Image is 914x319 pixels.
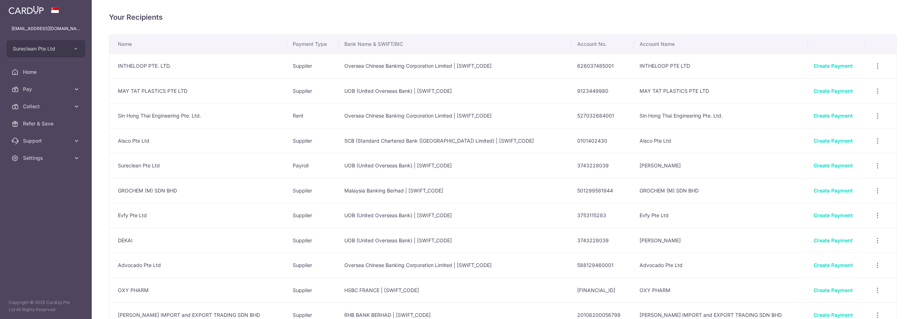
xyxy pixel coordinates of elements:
[571,178,634,203] td: 501299581944
[109,253,287,278] td: Advocado Pte Ltd
[814,287,853,293] a: Create Payment
[109,278,287,303] td: OXY PHARM
[339,278,571,303] td: HSBC FRANCE | [SWIFT_CODE]
[814,262,853,268] a: Create Payment
[814,162,853,168] a: Create Payment
[287,153,339,178] td: Payroll
[109,128,287,153] td: Alsco Pte Ltd
[634,228,808,253] td: [PERSON_NAME]
[814,312,853,318] a: Create Payment
[571,253,634,278] td: 588129460001
[109,53,287,78] td: INTHELOOP PTE. LTD.
[339,153,571,178] td: UOB (United Overseas Bank) | [SWIFT_CODE]
[571,228,634,253] td: 3743228039
[339,78,571,104] td: UOB (United Overseas Bank) | [SWIFT_CODE]
[109,203,287,228] td: Evfy Pte Ltd
[23,120,70,127] span: Refer & Save
[814,212,853,218] a: Create Payment
[814,63,853,69] a: Create Payment
[571,103,634,128] td: 527032684001
[287,253,339,278] td: Supplier
[287,203,339,228] td: Supplier
[339,103,571,128] td: Oversea Chinese Banking Corporation Limited | [SWIFT_CODE]
[571,153,634,178] td: 3743228039
[634,203,808,228] td: Evfy Pte Ltd
[287,178,339,203] td: Supplier
[814,113,853,119] a: Create Payment
[287,53,339,78] td: Supplier
[287,278,339,303] td: Supplier
[109,78,287,104] td: MAY TAT PLASTICS PTE LTD
[634,153,808,178] td: [PERSON_NAME]
[109,11,897,23] h4: Your Recipients
[339,228,571,253] td: UOB (United Overseas Bank) | [SWIFT_CODE]
[23,68,70,76] span: Home
[814,237,853,243] a: Create Payment
[634,128,808,153] td: Alsco Pte Ltd
[571,203,634,228] td: 3753115283
[814,138,853,144] a: Create Payment
[109,103,287,128] td: Sin Hong Thai Engineering Pte. Ltd.
[23,137,70,144] span: Support
[339,35,571,53] th: Bank Name & SWIFT/BIC
[23,154,70,162] span: Settings
[634,178,808,203] td: GROCHEM (M) SDN BHD
[634,53,808,78] td: INTHELOOP PTE LTD
[287,228,339,253] td: Supplier
[571,128,634,153] td: 0101402430
[571,35,634,53] th: Account No.
[6,40,85,57] button: Sureclean Pte Ltd
[9,6,44,14] img: CardUp
[287,35,339,53] th: Payment Type
[287,78,339,104] td: Supplier
[339,253,571,278] td: Oversea Chinese Banking Corporation Limited | [SWIFT_CODE]
[339,203,571,228] td: UOB (United Overseas Bank) | [SWIFT_CODE]
[339,178,571,203] td: Malaysia Banking Berhad | [SWIFT_CODE]
[814,88,853,94] a: Create Payment
[109,178,287,203] td: GROCHEM (M) SDN BHD
[571,78,634,104] td: 9123449980
[634,78,808,104] td: MAY TAT PLASTICS PTE LTD
[571,278,634,303] td: [FINANCIAL_ID]
[339,53,571,78] td: Oversea Chinese Banking Corporation Limited | [SWIFT_CODE]
[13,45,66,52] span: Sureclean Pte Ltd
[109,35,287,53] th: Name
[814,187,853,194] a: Create Payment
[868,297,907,315] iframe: Opens a widget where you can find more information
[634,35,808,53] th: Account Name
[571,53,634,78] td: 626037485001
[23,103,70,110] span: Collect
[109,153,287,178] td: Sureclean Pte Ltd
[634,253,808,278] td: Advocado Pte Ltd
[634,278,808,303] td: OXY PHARM
[287,128,339,153] td: Supplier
[11,25,80,32] p: [EMAIL_ADDRESS][DOMAIN_NAME]
[287,103,339,128] td: Rent
[339,128,571,153] td: SCB (Standard Chartered Bank ([GEOGRAPHIC_DATA]) Limited) | [SWIFT_CODE]
[109,228,287,253] td: DEKAI
[634,103,808,128] td: Sin Hong Thai Engineering Pte. Ltd.
[23,86,70,93] span: Pay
